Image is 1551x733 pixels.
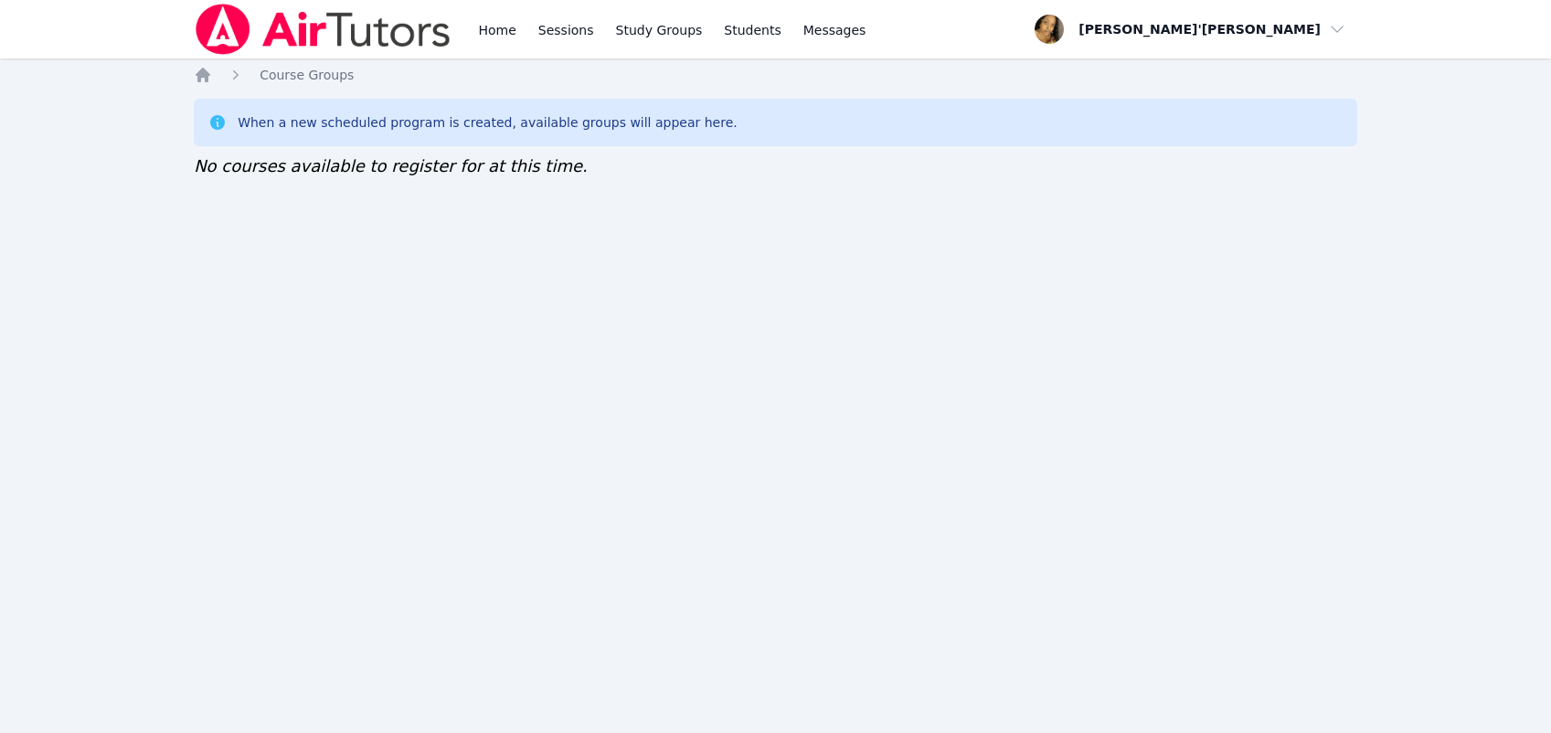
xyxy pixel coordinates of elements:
[194,4,452,55] img: Air Tutors
[194,66,1357,84] nav: Breadcrumb
[803,21,866,39] span: Messages
[260,68,354,82] span: Course Groups
[260,66,354,84] a: Course Groups
[238,113,738,132] div: When a new scheduled program is created, available groups will appear here.
[194,156,588,175] span: No courses available to register for at this time.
